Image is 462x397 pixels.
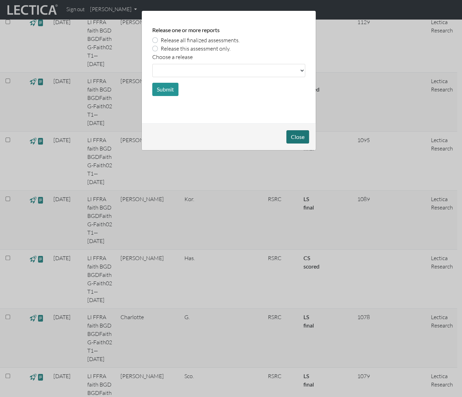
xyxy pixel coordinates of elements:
label: Release all finalized assessments. [161,36,240,44]
button: Submit [152,83,178,96]
button: Close [286,130,309,144]
h4: Release one or more reports [152,27,305,33]
label: Choose a release [152,53,193,61]
label: Release this assessment only. [161,44,230,53]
